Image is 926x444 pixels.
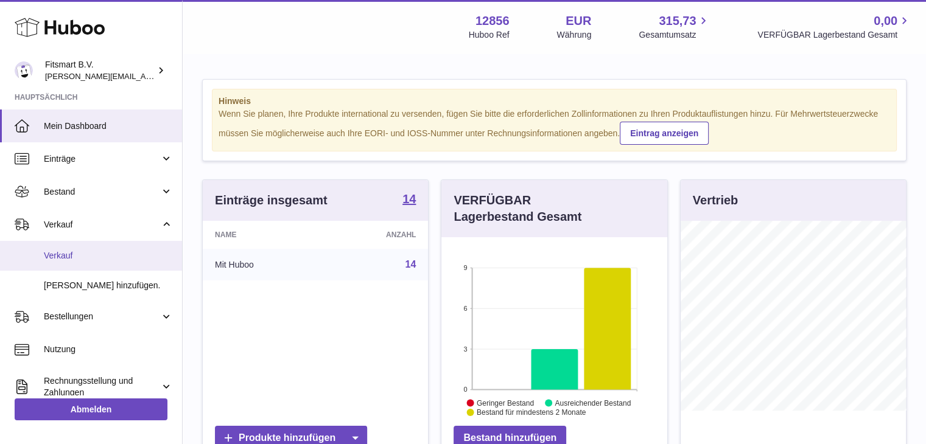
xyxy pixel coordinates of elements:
[44,280,173,291] span: [PERSON_NAME] hinzufügen.
[464,386,468,393] text: 0
[557,29,592,41] div: Währung
[45,59,155,82] div: Fitsmart B.V.
[44,120,173,132] span: Mein Dashboard
[477,408,586,417] text: Bestand für mindestens 2 Monate
[566,13,591,29] strong: EUR
[464,305,468,312] text: 6
[203,221,324,249] th: Name
[454,192,612,225] h3: VERFÜGBAR Lagerbestand Gesamt
[477,398,534,407] text: Geringer Bestand
[219,95,890,107] strong: Hinweis
[464,264,468,271] text: 9
[215,192,328,209] h3: Einträge insgesamt
[44,344,173,355] span: Nutzung
[44,219,160,231] span: Verkauf
[219,108,890,145] div: Wenn Sie planen, Ihre Produkte international zu versenden, fügen Sie bitte die erforderlichen Zol...
[203,249,324,280] td: Mit Huboo
[44,375,160,398] span: Rechnungsstellung und Zahlungen
[757,29,911,41] span: VERFÜGBAR Lagerbestand Gesamt
[405,259,416,269] a: 14
[15,398,167,420] a: Abmelden
[639,13,710,41] a: 315,73 Gesamtumsatz
[693,192,738,209] h3: Vertrieb
[464,345,468,352] text: 3
[757,13,911,41] a: 0,00 VERFÜGBAR Lagerbestand Gesamt
[44,250,173,262] span: Verkauf
[620,122,709,145] a: Eintrag anzeigen
[402,193,416,205] strong: 14
[44,311,160,322] span: Bestellungen
[402,193,416,207] a: 14
[44,153,160,165] span: Einträge
[475,13,510,29] strong: 12856
[469,29,510,41] div: Huboo Ref
[555,398,631,407] text: Ausreichender Bestand
[15,61,33,80] img: jonathan@leaderoo.com
[44,186,160,198] span: Bestand
[324,221,428,249] th: Anzahl
[874,13,897,29] span: 0,00
[639,29,710,41] span: Gesamtumsatz
[659,13,696,29] span: 315,73
[45,71,244,81] span: [PERSON_NAME][EMAIL_ADDRESS][DOMAIN_NAME]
